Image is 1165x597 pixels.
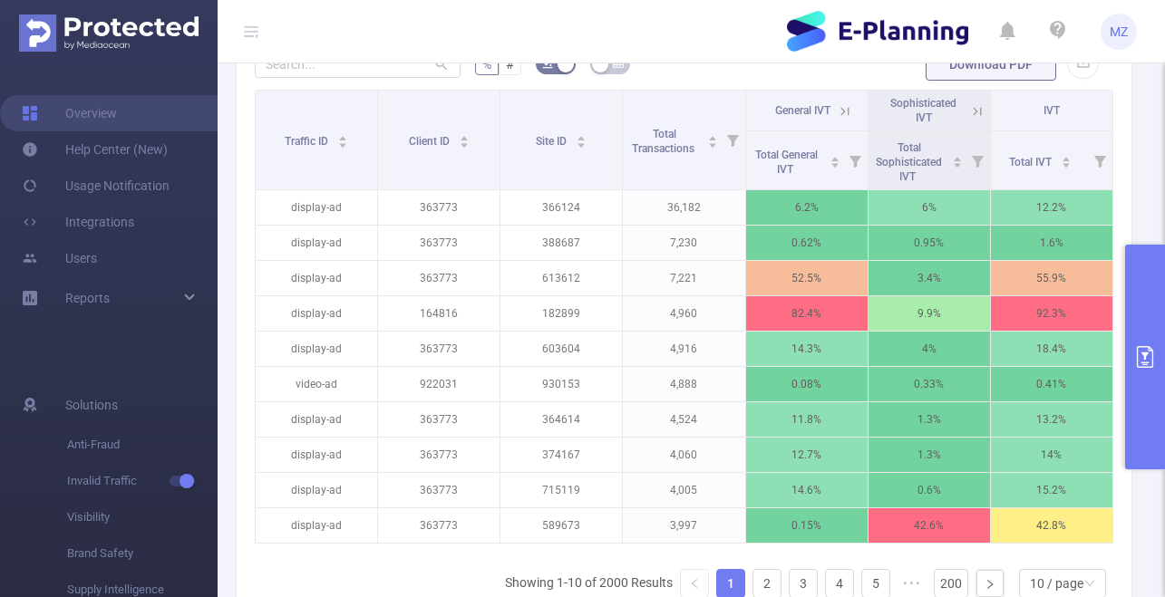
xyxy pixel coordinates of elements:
i: icon: left [689,578,700,589]
div: Sort [830,154,840,165]
p: display-ad [256,508,377,543]
a: 5 [862,570,889,597]
i: icon: caret-up [952,154,962,159]
p: 11.8% [746,402,868,437]
p: 7,230 [623,226,744,260]
p: 12.2% [991,190,1112,225]
span: Total Sophisticated IVT [876,141,942,183]
div: Sort [576,133,587,144]
a: 1 [717,570,744,597]
button: Download PDF [926,48,1056,81]
p: 0.62% [746,226,868,260]
p: video-ad [256,367,377,401]
p: 922031 [378,367,500,401]
p: 363773 [378,190,500,225]
i: icon: caret-down [1061,160,1071,166]
div: Sort [459,133,470,144]
p: 1.6% [991,226,1112,260]
p: 363773 [378,473,500,507]
span: Site ID [536,135,569,148]
p: 14.6% [746,473,868,507]
p: 0.08% [746,367,868,401]
p: 4,524 [623,402,744,437]
p: 13.2% [991,402,1112,437]
p: 14.3% [746,332,868,366]
div: Sort [1061,154,1072,165]
a: 4 [826,570,853,597]
i: icon: bg-colors [542,58,553,69]
i: icon: caret-up [459,133,469,139]
p: display-ad [256,402,377,437]
p: 613612 [500,261,622,295]
i: Filter menu [720,91,745,189]
p: 374167 [500,438,622,472]
p: 9.9% [869,296,990,331]
p: display-ad [256,332,377,366]
a: Usage Notification [22,168,170,204]
a: 2 [753,570,781,597]
i: icon: caret-up [830,154,840,159]
span: Client ID [409,135,452,148]
span: Total General IVT [755,149,818,176]
p: 52.5% [746,261,868,295]
p: 0.41% [991,367,1112,401]
p: 4,888 [623,367,744,401]
p: 42.6% [869,508,990,543]
span: Sophisticated IVT [890,97,956,124]
p: 6.2% [746,190,868,225]
p: 14% [991,438,1112,472]
p: 715119 [500,473,622,507]
i: icon: caret-down [707,140,717,146]
p: 15.2% [991,473,1112,507]
p: 930153 [500,367,622,401]
i: icon: caret-down [459,140,469,146]
i: Filter menu [965,131,990,189]
span: Visibility [67,499,218,535]
p: 4% [869,332,990,366]
i: icon: caret-down [577,140,587,146]
p: 4,060 [623,438,744,472]
p: 6% [869,190,990,225]
a: Users [22,240,97,276]
p: display-ad [256,226,377,260]
i: Filter menu [1087,131,1112,189]
i: icon: caret-up [707,133,717,139]
span: Total IVT [1009,156,1054,169]
p: 12.7% [746,438,868,472]
p: display-ad [256,261,377,295]
p: 36,182 [623,190,744,225]
p: 4,960 [623,296,744,331]
i: icon: caret-down [952,160,962,166]
i: icon: down [1084,578,1095,591]
a: 200 [935,570,967,597]
p: 363773 [378,438,500,472]
p: 589673 [500,508,622,543]
span: Total Transactions [632,128,697,155]
a: Integrations [22,204,134,240]
p: 18.4% [991,332,1112,366]
div: Sort [952,154,963,165]
p: 363773 [378,332,500,366]
span: Reports [65,291,110,305]
p: 4,005 [623,473,744,507]
i: icon: caret-down [830,160,840,166]
span: Solutions [65,387,118,423]
p: 42.8% [991,508,1112,543]
p: 164816 [378,296,500,331]
span: Anti-Fraud [67,427,218,463]
div: Sort [337,133,348,144]
a: Help Center (New) [22,131,168,168]
p: 364614 [500,402,622,437]
p: 4,916 [623,332,744,366]
a: Reports [65,280,110,316]
span: % [482,57,491,72]
p: 366124 [500,190,622,225]
a: Overview [22,95,117,131]
span: MZ [1110,14,1128,50]
p: display-ad [256,190,377,225]
span: # [506,57,514,72]
a: 3 [790,570,817,597]
p: 363773 [378,226,500,260]
p: 3.4% [869,261,990,295]
span: Brand Safety [67,535,218,572]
